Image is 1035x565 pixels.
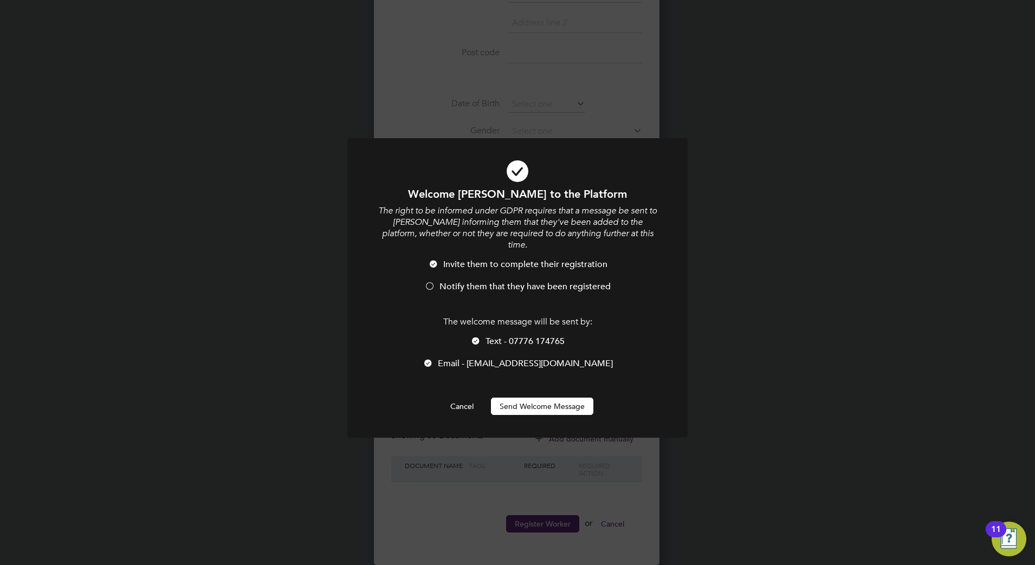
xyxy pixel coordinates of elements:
button: Cancel [442,398,482,415]
span: Notify them that they have been registered [439,281,611,292]
div: 11 [991,529,1001,543]
i: The right to be informed under GDPR requires that a message be sent to [PERSON_NAME] informing th... [378,205,657,250]
h1: Welcome [PERSON_NAME] to the Platform [377,187,658,201]
p: The welcome message will be sent by: [377,316,658,328]
span: Invite them to complete their registration [443,259,607,270]
span: Email - [EMAIL_ADDRESS][DOMAIN_NAME] [438,358,613,369]
button: Send Welcome Message [491,398,593,415]
span: Text - 07776 174765 [486,336,565,347]
button: Open Resource Center, 11 new notifications [992,522,1026,556]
